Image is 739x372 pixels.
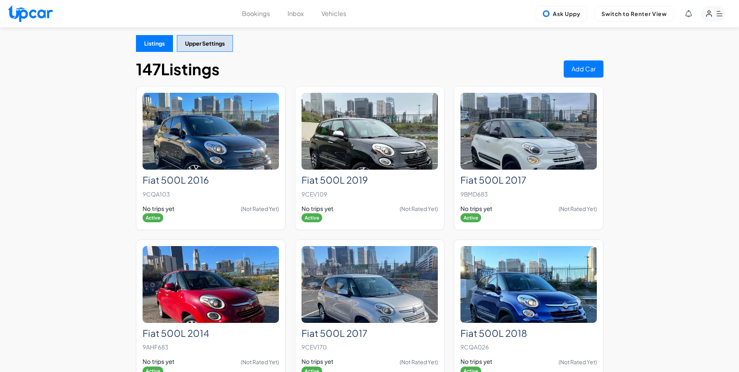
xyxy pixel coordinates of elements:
span: Active [460,213,481,222]
button: Vehicles [321,9,346,18]
button: Inbox [287,9,304,18]
h2: Fiat 500L 2017 [302,328,438,339]
span: (Not Rated Yet) [241,358,279,366]
span: (Not Rated Yet) [400,205,438,213]
span: No trips yet [460,204,492,213]
span: Active [302,213,322,222]
p: 9CQA026 [460,342,597,353]
h2: Fiat 500L 2016 [143,174,279,186]
button: Bookings [242,9,270,18]
button: Switch to Renter View [595,6,674,21]
span: No trips yet [302,357,333,366]
span: No trips yet [143,204,175,213]
img: Fiat 500L 2016 [143,93,279,170]
p: 9BMD683 [460,189,597,200]
h2: Fiat 500L 2019 [302,174,438,186]
img: Fiat 500L 2017 [460,93,597,170]
button: Listings [136,35,173,52]
button: Upper Settings [177,35,233,52]
div: View Notifications [685,10,692,17]
span: No trips yet [302,204,333,213]
span: (Not Rated Yet) [559,358,597,366]
img: Fiat 500L 2014 [143,246,279,323]
button: Add Car [564,60,603,78]
p: 9CEV170 [302,342,438,353]
span: Active [143,213,163,222]
span: No trips yet [460,357,492,366]
button: Ask Uppy [536,6,587,21]
span: (Not Rated Yet) [559,205,597,213]
p: 9CEV109 [302,189,438,200]
img: Fiat 500L 2018 [460,246,597,323]
h2: Fiat 500L 2014 [143,328,279,339]
h2: Fiat 500L 2017 [460,174,597,186]
img: Fiat 500L 2017 [302,246,438,323]
h2: Fiat 500L 2018 [460,328,597,339]
span: (Not Rated Yet) [241,205,279,213]
span: No trips yet [143,357,175,366]
p: 9CQA103 [143,189,279,200]
img: Upcar Logo [8,5,53,22]
h1: 147 Listings [136,60,220,78]
p: 9AHF683 [143,342,279,353]
img: Fiat 500L 2019 [302,93,438,170]
img: Uppy [542,10,550,18]
span: (Not Rated Yet) [400,358,438,366]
